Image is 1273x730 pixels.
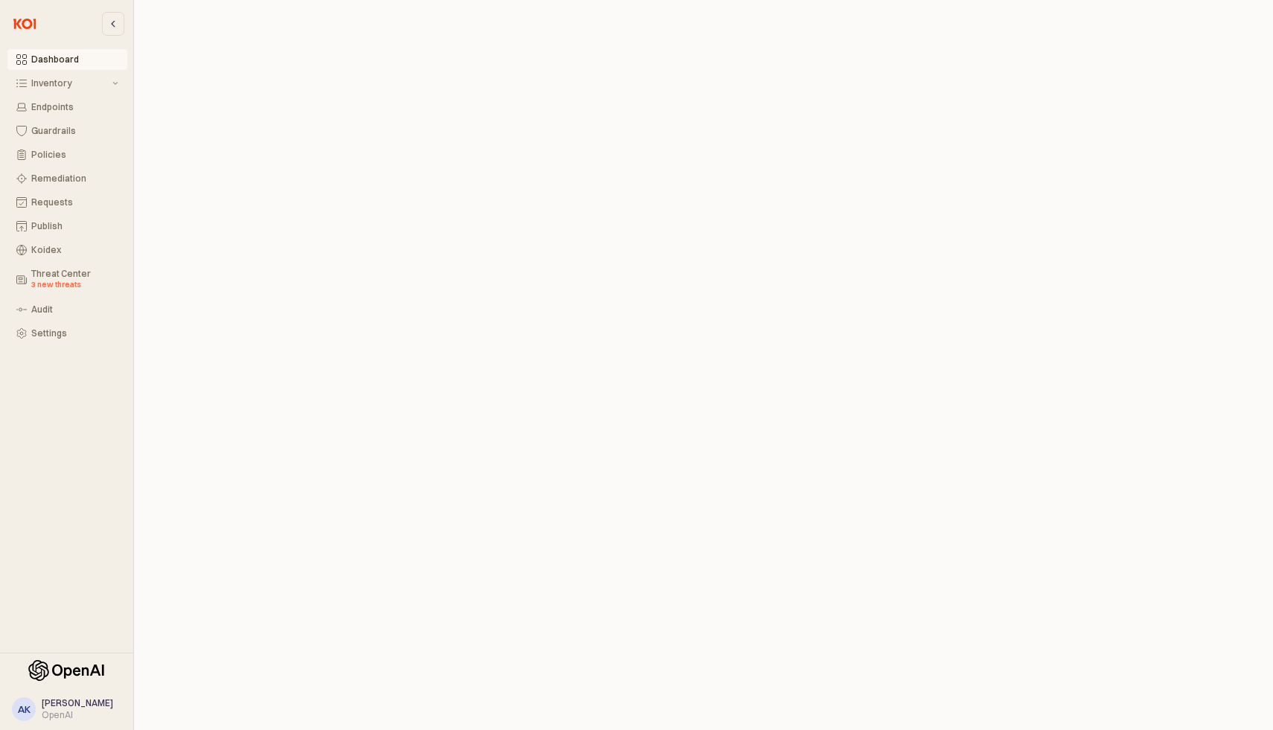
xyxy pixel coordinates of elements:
[31,328,118,339] div: Settings
[31,78,109,89] div: Inventory
[7,49,127,70] button: Dashboard
[31,269,118,291] div: Threat Center
[7,216,127,237] button: Publish
[42,697,113,708] span: [PERSON_NAME]
[31,54,118,65] div: Dashboard
[31,102,118,112] div: Endpoints
[31,304,118,315] div: Audit
[31,279,118,291] div: 3 new threats
[31,197,118,208] div: Requests
[7,263,127,296] button: Threat Center
[7,240,127,260] button: Koidex
[31,126,118,136] div: Guardrails
[42,709,113,721] div: OpenAI
[7,97,127,118] button: Endpoints
[12,697,36,721] button: AK
[31,173,118,184] div: Remediation
[31,221,118,231] div: Publish
[7,323,127,344] button: Settings
[31,245,118,255] div: Koidex
[18,702,31,717] div: AK
[7,73,127,94] button: Inventory
[7,144,127,165] button: Policies
[7,121,127,141] button: Guardrails
[7,192,127,213] button: Requests
[7,299,127,320] button: Audit
[31,150,118,160] div: Policies
[7,168,127,189] button: Remediation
